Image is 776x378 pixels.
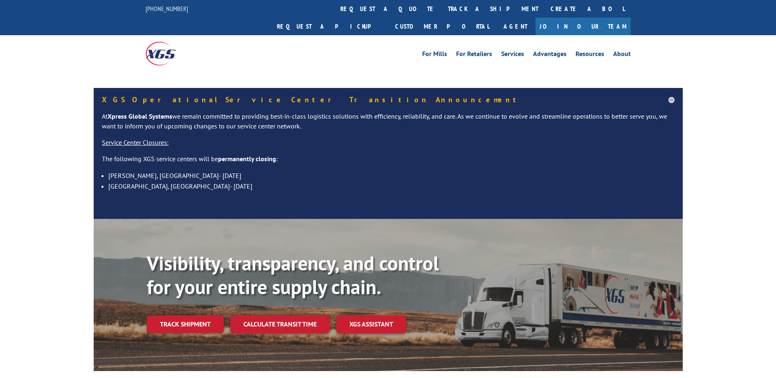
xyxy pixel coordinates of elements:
strong: permanently closing [218,155,276,163]
a: [PHONE_NUMBER] [146,4,188,13]
a: For Mills [422,51,447,60]
h5: XGS Operational Service Center Transition Announcement [102,96,675,103]
a: Track shipment [147,315,224,333]
a: Resources [576,51,604,60]
p: At we remain committed to providing best-in-class logistics solutions with efficiency, reliabilit... [102,112,675,138]
a: Customer Portal [389,18,495,35]
a: Calculate transit time [230,315,330,333]
u: Service Center Closures: [102,138,169,146]
a: About [613,51,631,60]
a: Join Our Team [535,18,631,35]
a: Request a pickup [271,18,389,35]
strong: Xpress Global Systems [108,112,172,120]
p: The following XGS service centers will be : [102,154,675,171]
a: Agent [495,18,535,35]
a: Advantages [533,51,567,60]
a: For Retailers [456,51,492,60]
a: Services [501,51,524,60]
li: [GEOGRAPHIC_DATA], [GEOGRAPHIC_DATA]- [DATE] [108,181,675,191]
a: XGS ASSISTANT [336,315,406,333]
b: Visibility, transparency, and control for your entire supply chain. [147,250,439,299]
li: [PERSON_NAME], [GEOGRAPHIC_DATA]- [DATE] [108,170,675,181]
